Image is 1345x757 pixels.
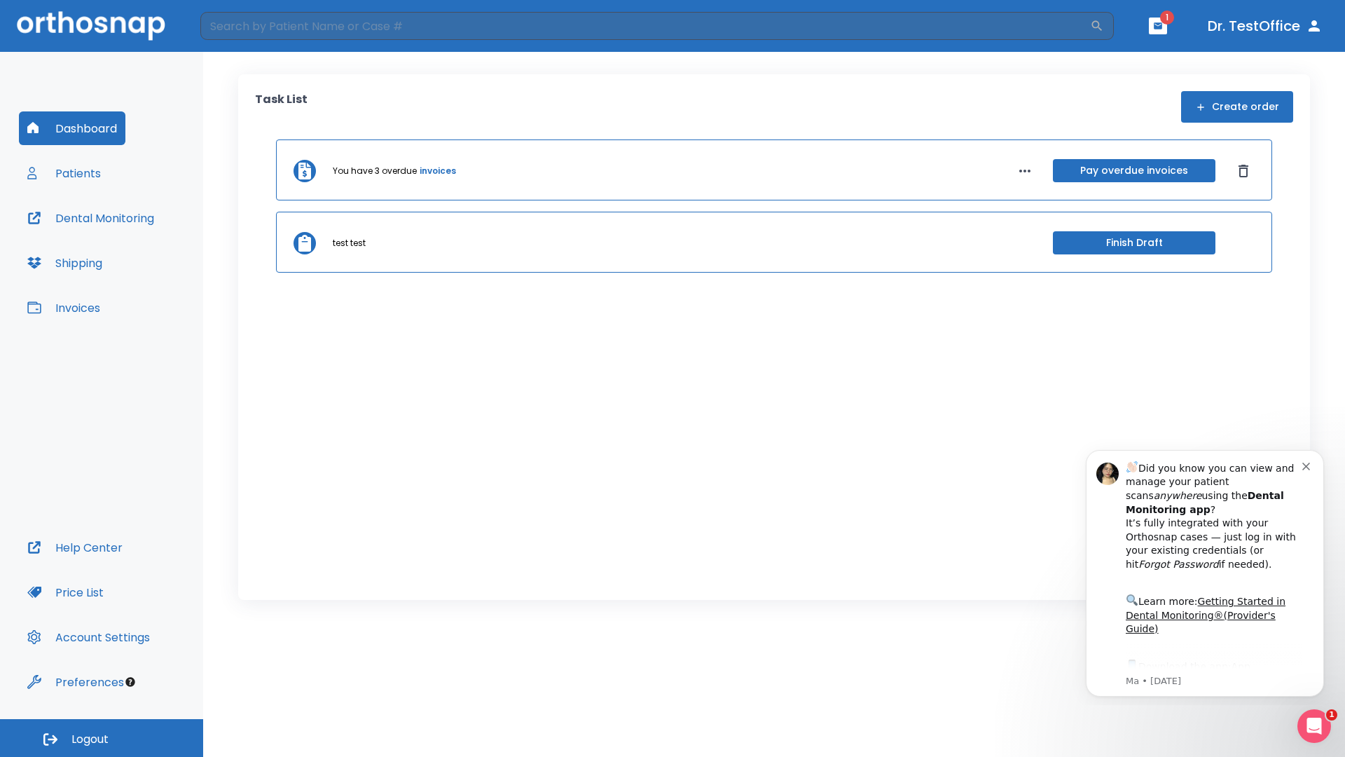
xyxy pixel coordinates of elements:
[1326,709,1337,721] span: 1
[19,575,112,609] button: Price List
[333,165,417,177] p: You have 3 overdue
[255,91,308,123] p: Task List
[19,201,163,235] button: Dental Monitoring
[61,238,237,250] p: Message from Ma, sent 7w ago
[19,531,131,564] button: Help Center
[333,237,366,250] p: test test
[1232,160,1255,182] button: Dismiss
[19,111,125,145] button: Dashboard
[237,22,249,33] button: Dismiss notification
[61,224,186,249] a: App Store
[1065,437,1345,705] iframe: Intercom notifications message
[124,676,137,688] div: Tooltip anchor
[1160,11,1174,25] span: 1
[17,11,165,40] img: Orthosnap
[19,246,111,280] button: Shipping
[19,156,109,190] button: Patients
[1181,91,1293,123] button: Create order
[61,220,237,292] div: Download the app: | ​ Let us know if you need help getting started!
[19,620,158,654] button: Account Settings
[420,165,456,177] a: invoices
[19,291,109,325] button: Invoices
[1202,13,1328,39] button: Dr. TestOffice
[71,732,109,747] span: Logout
[1297,709,1331,743] iframe: Intercom live chat
[200,12,1090,40] input: Search by Patient Name or Case #
[1053,231,1215,254] button: Finish Draft
[1053,159,1215,182] button: Pay overdue invoices
[19,665,132,699] button: Preferences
